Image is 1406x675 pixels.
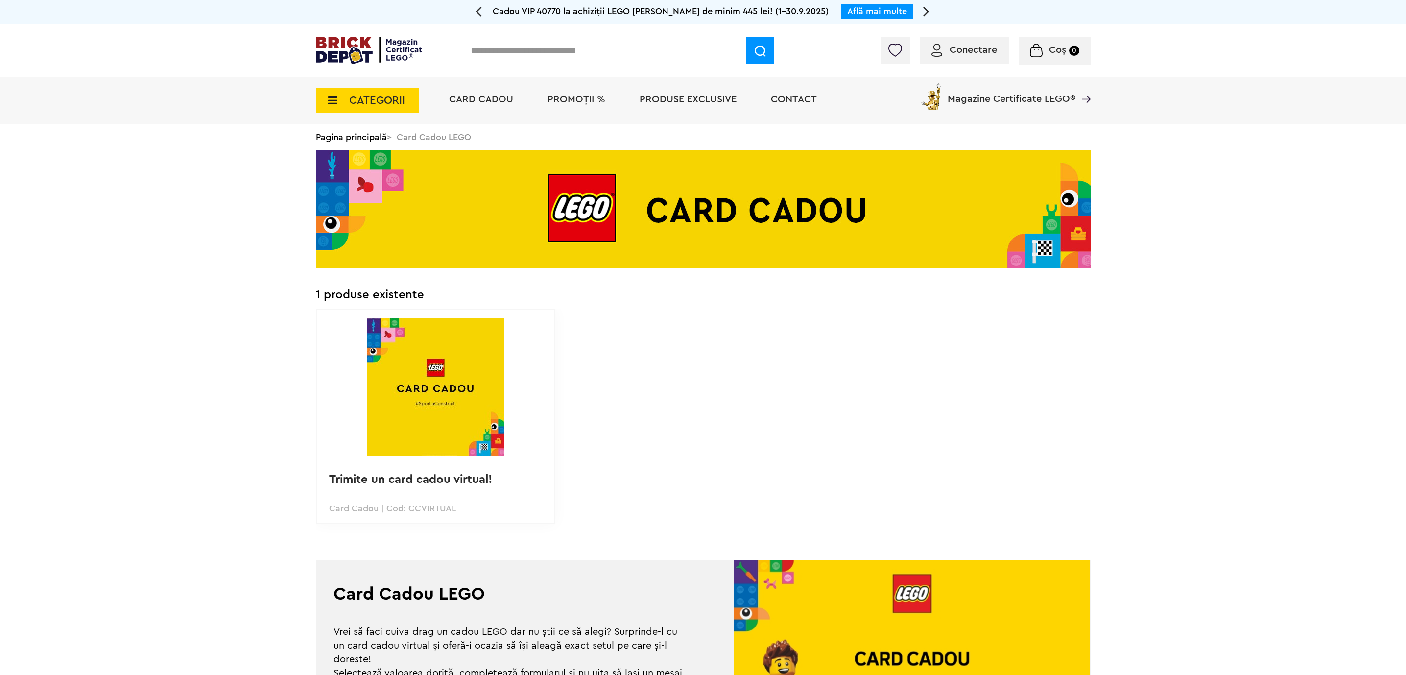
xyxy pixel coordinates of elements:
a: Card Cadou [449,95,513,104]
h2: Card Cadou LEGO [334,585,686,603]
span: Conectare [950,45,997,55]
img: Card Cadou LEGO [316,150,1091,268]
small: 0 [1069,46,1079,56]
a: PROMOȚII % [548,95,605,104]
a: Pagina principală [316,133,387,142]
p: Card Cadou | Cod: CCVIRTUAL [329,504,542,513]
a: Află mai multe [847,7,907,16]
a: Contact [771,95,817,104]
span: Magazine Certificate LEGO® [948,81,1075,104]
a: Produse exclusive [640,95,737,104]
a: Trimite un card cadou virtual! [329,474,492,485]
a: Magazine Certificate LEGO® [1075,81,1091,91]
div: 1 produse existente [316,281,424,309]
img: Trimite un card cadou virtual! [367,318,504,456]
a: Conectare [931,45,997,55]
span: Cadou VIP 40770 la achiziții LEGO [PERSON_NAME] de minim 445 lei! (1-30.9.2025) [493,7,829,16]
span: Coș [1049,45,1066,55]
span: CATEGORII [349,95,405,106]
div: > Card Cadou LEGO [316,124,1091,150]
